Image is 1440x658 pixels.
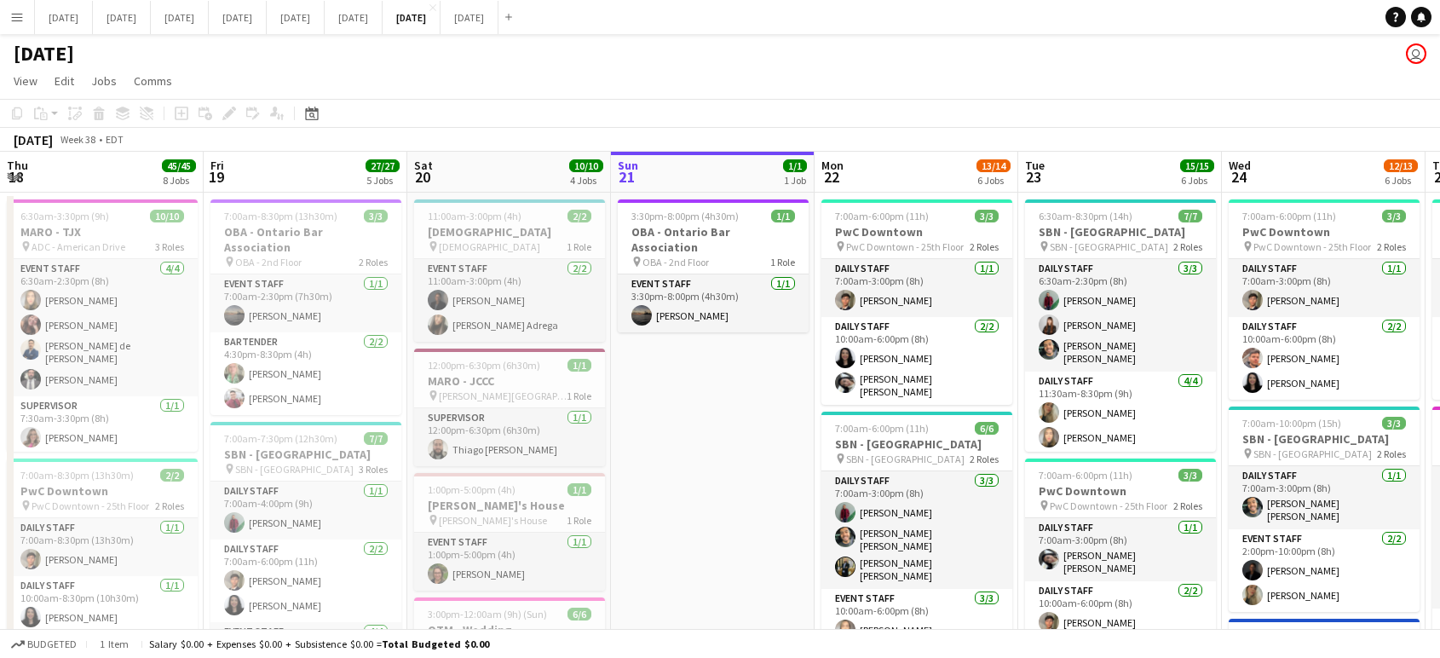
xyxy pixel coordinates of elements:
[14,73,37,89] span: View
[439,390,567,402] span: [PERSON_NAME][GEOGRAPHIC_DATA]
[975,422,999,435] span: 6/6
[1382,210,1406,222] span: 3/3
[1229,317,1420,400] app-card-role: Daily Staff2/210:00am-6:00pm (8h)[PERSON_NAME][PERSON_NAME]
[94,638,135,650] span: 1 item
[160,469,184,482] span: 2/2
[7,483,198,499] h3: PwC Downtown
[567,514,591,527] span: 1 Role
[1025,224,1216,240] h3: SBN - [GEOGRAPHIC_DATA]
[1253,447,1372,460] span: SBN - [GEOGRAPHIC_DATA]
[618,199,809,332] div: 3:30pm-8:00pm (4h30m)1/1OBA - Ontario Bar Association OBA - 2nd Floor1 RoleEvent Staff1/13:30pm-8...
[1025,372,1216,509] app-card-role: Daily Staff4/411:30am-8:30pm (9h)[PERSON_NAME][PERSON_NAME]
[428,608,547,620] span: 3:00pm-12:00am (9h) (Sun)
[224,432,337,445] span: 7:00am-7:30pm (12h30m)
[382,638,489,650] span: Total Budgeted $0.00
[4,167,28,187] span: 18
[771,210,795,222] span: 1/1
[1382,417,1406,430] span: 3/3
[27,638,77,650] span: Budgeted
[1384,159,1418,172] span: 12/13
[631,210,739,222] span: 3:30pm-8:00pm (4h30m)
[414,259,605,342] app-card-role: Event Staff2/211:00am-3:00pm (4h)[PERSON_NAME][PERSON_NAME] Adrega
[784,174,806,187] div: 1 Job
[93,1,151,34] button: [DATE]
[155,240,184,253] span: 3 Roles
[151,1,209,34] button: [DATE]
[1178,210,1202,222] span: 7/7
[267,1,325,34] button: [DATE]
[7,224,198,240] h3: MARO - TJX
[163,174,195,187] div: 8 Jobs
[91,73,117,89] span: Jobs
[210,224,401,255] h3: OBA - Ontario Bar Association
[7,576,198,634] app-card-role: Daily Staff1/110:00am-8:30pm (10h30m)[PERSON_NAME]
[235,256,302,268] span: OBA - 2nd Floor
[975,210,999,222] span: 3/3
[7,70,44,92] a: View
[7,199,198,452] div: 6:30am-3:30pm (9h)10/10MARO - TJX ADC - American Drive3 RolesEvent Staff4/46:30am-2:30pm (8h)[PER...
[127,70,179,92] a: Comms
[618,158,638,173] span: Sun
[1253,240,1371,253] span: PwC Downtown - 25th Floor
[208,167,224,187] span: 19
[1377,240,1406,253] span: 2 Roles
[1229,199,1420,400] app-job-card: 7:00am-6:00pm (11h)3/3PwC Downtown PwC Downtown - 25th Floor2 RolesDaily Staff1/17:00am-3:00pm (8...
[819,167,844,187] span: 22
[1226,167,1251,187] span: 24
[1406,43,1426,64] app-user-avatar: Jolanta Rokowski
[210,199,401,415] app-job-card: 7:00am-8:30pm (13h30m)3/3OBA - Ontario Bar Association OBA - 2nd Floor2 RolesEvent Staff1/17:00am...
[1180,159,1214,172] span: 15/15
[567,390,591,402] span: 1 Role
[1025,259,1216,372] app-card-role: Daily Staff3/36:30am-2:30pm (8h)[PERSON_NAME][PERSON_NAME][PERSON_NAME] [PERSON_NAME]
[1242,210,1336,222] span: 7:00am-6:00pm (11h)
[150,210,184,222] span: 10/10
[1039,469,1132,482] span: 7:00am-6:00pm (11h)
[48,70,81,92] a: Edit
[210,540,401,622] app-card-role: Daily Staff2/27:00am-6:00pm (11h)[PERSON_NAME][PERSON_NAME]
[7,259,198,396] app-card-role: Event Staff4/46:30am-2:30pm (8h)[PERSON_NAME][PERSON_NAME][PERSON_NAME] de [PERSON_NAME][PERSON_N...
[821,317,1012,405] app-card-role: Daily Staff2/210:00am-6:00pm (8h)[PERSON_NAME][PERSON_NAME] [PERSON_NAME]
[570,174,602,187] div: 4 Jobs
[7,158,28,173] span: Thu
[209,1,267,34] button: [DATE]
[35,1,93,34] button: [DATE]
[56,133,99,146] span: Week 38
[364,432,388,445] span: 7/7
[618,274,809,332] app-card-role: Event Staff1/13:30pm-8:00pm (4h30m)[PERSON_NAME]
[20,469,134,482] span: 7:00am-8:30pm (13h30m)
[7,518,198,576] app-card-role: Daily Staff1/17:00am-8:30pm (13h30m)[PERSON_NAME]
[414,349,605,466] app-job-card: 12:00pm-6:30pm (6h30m)1/1MARO - JCCC [PERSON_NAME][GEOGRAPHIC_DATA]1 RoleSupervisor1/112:00pm-6:3...
[414,224,605,240] h3: [DEMOGRAPHIC_DATA]
[567,359,591,372] span: 1/1
[1025,518,1216,581] app-card-role: Daily Staff1/17:00am-3:00pm (8h)[PERSON_NAME] [PERSON_NAME]
[821,471,1012,589] app-card-role: Daily Staff3/37:00am-3:00pm (8h)[PERSON_NAME][PERSON_NAME] [PERSON_NAME][PERSON_NAME] [PERSON_NAME]
[1229,431,1420,447] h3: SBN - [GEOGRAPHIC_DATA]
[846,240,964,253] span: PwC Downtown - 25th Floor
[846,453,965,465] span: SBN - [GEOGRAPHIC_DATA]
[414,408,605,466] app-card-role: Supervisor1/112:00pm-6:30pm (6h30m)Thiago [PERSON_NAME]
[821,259,1012,317] app-card-role: Daily Staff1/17:00am-3:00pm (8h)[PERSON_NAME]
[770,256,795,268] span: 1 Role
[821,224,1012,240] h3: PwC Downtown
[1025,158,1045,173] span: Tue
[364,210,388,222] span: 3/3
[325,1,383,34] button: [DATE]
[642,256,709,268] span: OBA - 2nd Floor
[618,224,809,255] h3: OBA - Ontario Bar Association
[359,463,388,476] span: 3 Roles
[149,638,489,650] div: Salary $0.00 + Expenses $0.00 + Subsistence $0.00 =
[1050,499,1167,512] span: PwC Downtown - 25th Floor
[977,174,1010,187] div: 6 Jobs
[569,159,603,172] span: 10/10
[1050,240,1168,253] span: SBN - [GEOGRAPHIC_DATA]
[821,199,1012,405] app-job-card: 7:00am-6:00pm (11h)3/3PwC Downtown PwC Downtown - 25th Floor2 RolesDaily Staff1/17:00am-3:00pm (8...
[1229,529,1420,612] app-card-role: Event Staff2/22:00pm-10:00pm (8h)[PERSON_NAME][PERSON_NAME]
[1173,499,1202,512] span: 2 Roles
[210,158,224,173] span: Fri
[835,210,929,222] span: 7:00am-6:00pm (11h)
[210,482,401,540] app-card-role: Daily Staff1/17:00am-4:00pm (9h)[PERSON_NAME]
[1022,167,1045,187] span: 23
[1178,469,1202,482] span: 3/3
